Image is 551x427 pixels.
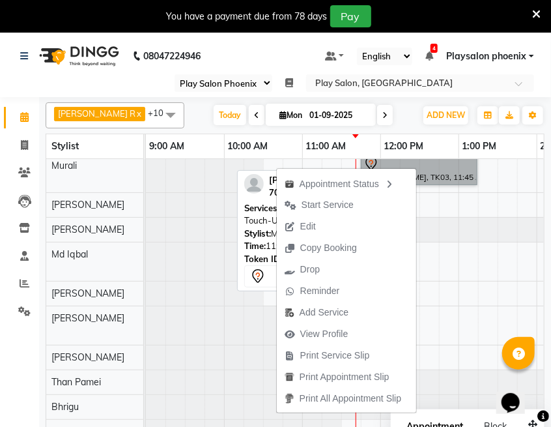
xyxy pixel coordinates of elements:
span: [PERSON_NAME] [51,287,124,299]
span: [PERSON_NAME] [269,175,341,185]
button: ADD NEW [423,106,468,125]
span: Token ID: [244,254,282,264]
div: 11:45 AM-01:15 PM [244,240,347,253]
button: Pay [330,5,371,27]
span: Start Service [302,198,354,212]
span: Drop [300,263,320,276]
span: Edit [300,220,316,233]
a: 9:00 AM [146,137,188,156]
span: Bhrigu [51,401,79,413]
input: 2025-09-01 [305,106,371,125]
div: 7007759308 [269,186,341,199]
span: Print Service Slip [300,349,370,362]
span: Today [214,105,246,125]
a: 1:00 PM [459,137,500,156]
span: Services: [244,203,279,213]
img: printapt.png [285,372,294,382]
span: Reminder [300,284,340,298]
iframe: chat widget [496,375,538,414]
span: ADD NEW [427,110,465,120]
div: Murali [244,228,347,241]
img: logo [33,38,122,74]
img: add-service.png [285,308,294,317]
img: apt_status.png [285,179,294,189]
span: Stylist: [244,228,271,239]
a: x [135,108,141,119]
span: Than Pamei [51,376,101,388]
span: Playsalon phoenix [446,50,526,63]
span: [PERSON_NAME] [51,199,124,211]
span: [PERSON_NAME] [51,312,124,324]
span: Mon [276,110,305,120]
span: Md Iqbal [51,248,88,260]
span: Time: [244,241,266,251]
span: Murali [51,160,77,171]
b: 08047224946 [143,38,201,74]
div: TK03 [244,253,347,266]
span: Stylist [51,140,79,152]
span: [PERSON_NAME] R [58,108,135,119]
span: Print All Appointment Slip [300,392,401,405]
div: Appointment Status [277,172,416,194]
a: 11:00 AM [303,137,350,156]
span: [PERSON_NAME] [51,351,124,363]
a: 10:00 AM [225,137,272,156]
span: Print Appointment Slip [300,370,389,384]
span: 4 [431,44,438,53]
span: View Profile [300,327,348,341]
div: You have a payment due from 78 days [167,10,328,23]
span: Add Service [300,306,348,319]
img: profile [244,174,264,194]
span: [PERSON_NAME] [51,224,124,235]
a: 4 [425,50,433,62]
span: Copy Booking [300,241,357,255]
a: 12:00 PM [381,137,427,156]
img: printall.png [285,394,294,404]
span: +10 [148,108,173,118]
